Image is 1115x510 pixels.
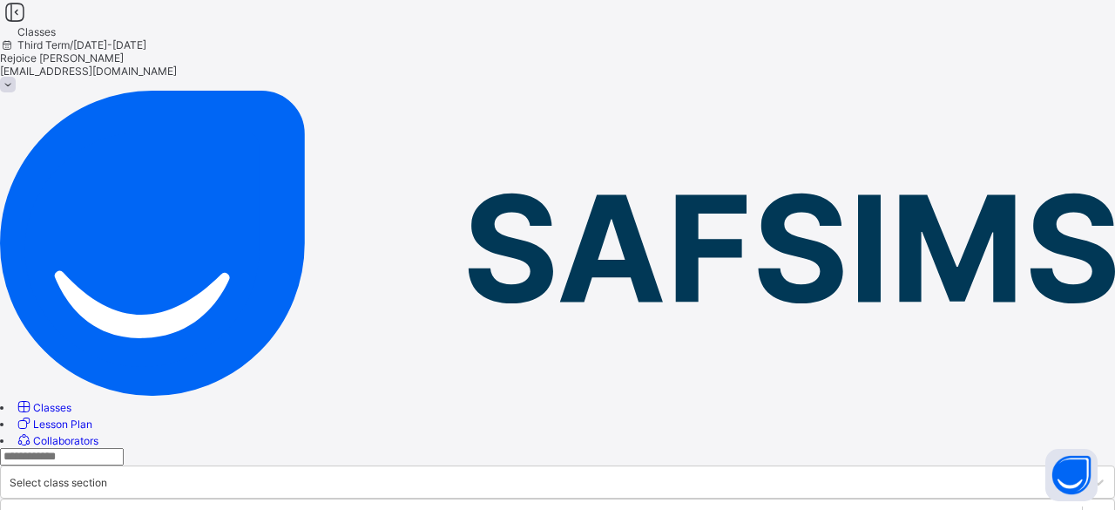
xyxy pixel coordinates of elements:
a: Collaborators [15,434,98,447]
span: Collaborators [33,434,98,447]
button: Open asap [1045,449,1098,501]
span: Lesson Plan [33,418,92,431]
span: Classes [33,401,71,414]
a: Lesson Plan [15,418,92,431]
a: Classes [15,401,71,414]
span: Classes [17,25,56,38]
div: Select class section [10,475,107,488]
